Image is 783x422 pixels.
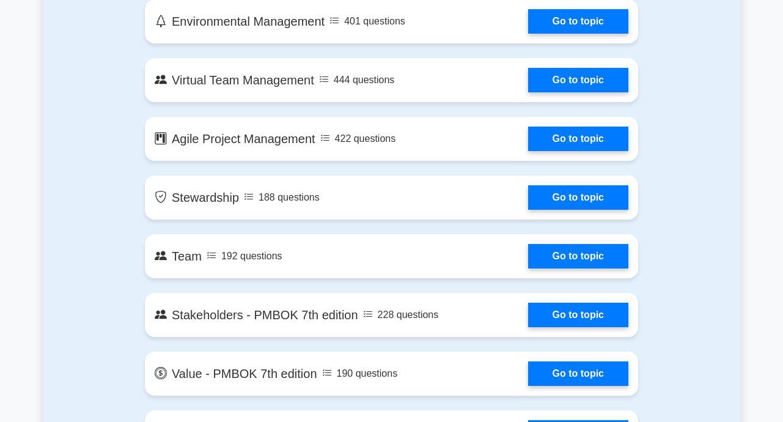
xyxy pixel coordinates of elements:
a: Go to topic [528,127,628,151]
a: Go to topic [528,303,628,327]
a: Go to topic [528,361,628,386]
a: Go to topic [528,185,628,210]
a: Go to topic [528,244,628,268]
a: Go to topic [528,68,628,92]
a: Go to topic [528,9,628,34]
